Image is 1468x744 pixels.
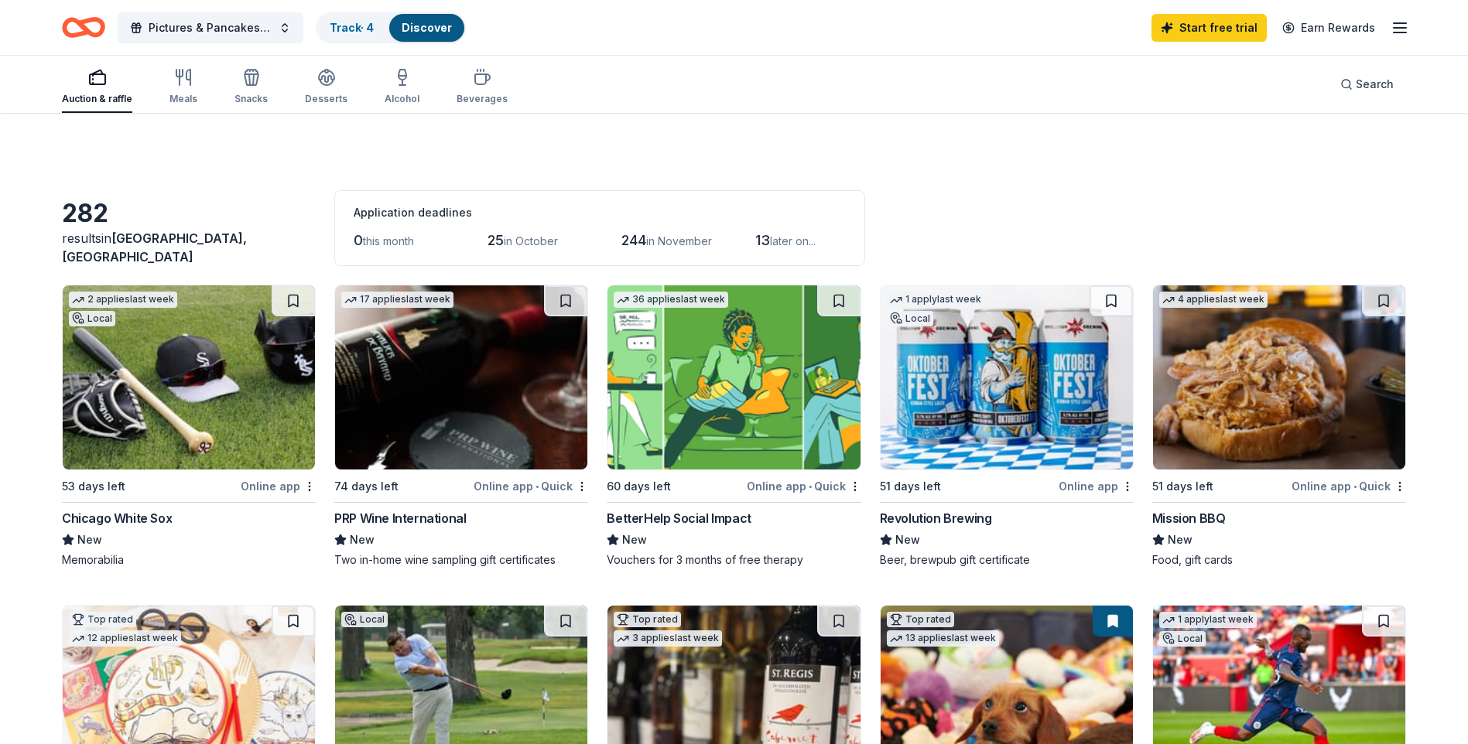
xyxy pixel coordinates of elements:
[887,630,999,647] div: 13 applies last week
[1159,292,1268,308] div: 4 applies last week
[350,531,375,549] span: New
[607,552,861,568] div: Vouchers for 3 months of free therapy
[62,509,172,527] div: Chicago White Sox
[488,232,504,248] span: 25
[747,476,861,496] div: Online app Quick
[334,509,466,527] div: PRP Wine International
[402,21,452,34] a: Discover
[363,234,414,247] span: this month
[1353,480,1357,493] span: •
[62,198,316,229] div: 282
[1273,14,1384,42] a: Earn Rewards
[118,12,303,43] button: Pictures & Pancakes with Santa
[69,292,177,308] div: 2 applies last week
[457,62,508,113] button: Beverages
[334,477,399,496] div: 74 days left
[62,285,316,568] a: Image for Chicago White Sox2 applieslast weekLocal53 days leftOnline appChicago White SoxNewMemor...
[234,93,268,105] div: Snacks
[1292,476,1406,496] div: Online app Quick
[62,230,247,264] span: in
[887,612,954,627] div: Top rated
[1059,476,1134,496] div: Online app
[354,203,846,222] div: Application deadlines
[341,292,453,308] div: 17 applies last week
[62,477,125,496] div: 53 days left
[1152,552,1406,568] div: Food, gift cards
[62,93,132,105] div: Auction & raffle
[474,476,588,496] div: Online app Quick
[62,552,316,568] div: Memorabilia
[305,93,347,105] div: Desserts
[62,62,132,113] button: Auction & raffle
[614,612,681,627] div: Top rated
[63,285,315,469] img: Image for Chicago White Sox
[1152,509,1226,527] div: Mission BBQ
[887,311,933,326] div: Local
[234,62,268,113] button: Snacks
[887,292,984,308] div: 1 apply last week
[385,62,419,113] button: Alcohol
[755,232,770,248] span: 13
[614,630,722,647] div: 3 applies last week
[880,552,1134,568] div: Beer, brewpub gift certificate
[809,480,812,493] span: •
[330,21,374,34] a: Track· 4
[62,9,105,46] a: Home
[646,234,712,247] span: in November
[881,285,1133,469] img: Image for Revolution Brewing
[895,531,920,549] span: New
[316,12,466,43] button: Track· 4Discover
[614,292,728,308] div: 36 applies last week
[770,234,816,247] span: later on...
[334,552,588,568] div: Two in-home wine sampling gift certificates
[305,62,347,113] button: Desserts
[880,477,941,496] div: 51 days left
[1328,69,1406,100] button: Search
[62,229,316,266] div: results
[341,612,388,627] div: Local
[62,230,247,264] span: [GEOGRAPHIC_DATA], [GEOGRAPHIC_DATA]
[335,285,587,469] img: Image for PRP Wine International
[1159,612,1257,628] div: 1 apply last week
[607,285,860,469] img: Image for BetterHelp Social Impact
[621,232,646,248] span: 244
[69,311,115,326] div: Local
[1152,285,1406,568] a: Image for Mission BBQ4 applieslast week51 days leftOnline app•QuickMission BBQNewFood, gift cards
[1356,75,1394,94] span: Search
[880,509,992,527] div: Revolution Brewing
[1152,477,1213,496] div: 51 days left
[607,509,751,527] div: BetterHelp Social Impact
[457,93,508,105] div: Beverages
[149,19,272,37] span: Pictures & Pancakes with Santa
[622,531,647,549] span: New
[77,531,102,549] span: New
[607,285,861,568] a: Image for BetterHelp Social Impact36 applieslast week60 days leftOnline app•QuickBetterHelp Socia...
[1153,285,1405,469] img: Image for Mission BBQ
[1159,631,1206,647] div: Local
[354,232,363,248] span: 0
[169,62,197,113] button: Meals
[607,477,671,496] div: 60 days left
[69,630,181,647] div: 12 applies last week
[169,93,197,105] div: Meals
[1168,531,1193,549] span: New
[504,234,558,247] span: in October
[385,93,419,105] div: Alcohol
[536,480,539,493] span: •
[241,476,316,496] div: Online app
[334,285,588,568] a: Image for PRP Wine International17 applieslast week74 days leftOnline app•QuickPRP Wine Internati...
[880,285,1134,568] a: Image for Revolution Brewing1 applylast weekLocal51 days leftOnline appRevolution BrewingNewBeer,...
[69,612,136,627] div: Top rated
[1151,14,1267,42] a: Start free trial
